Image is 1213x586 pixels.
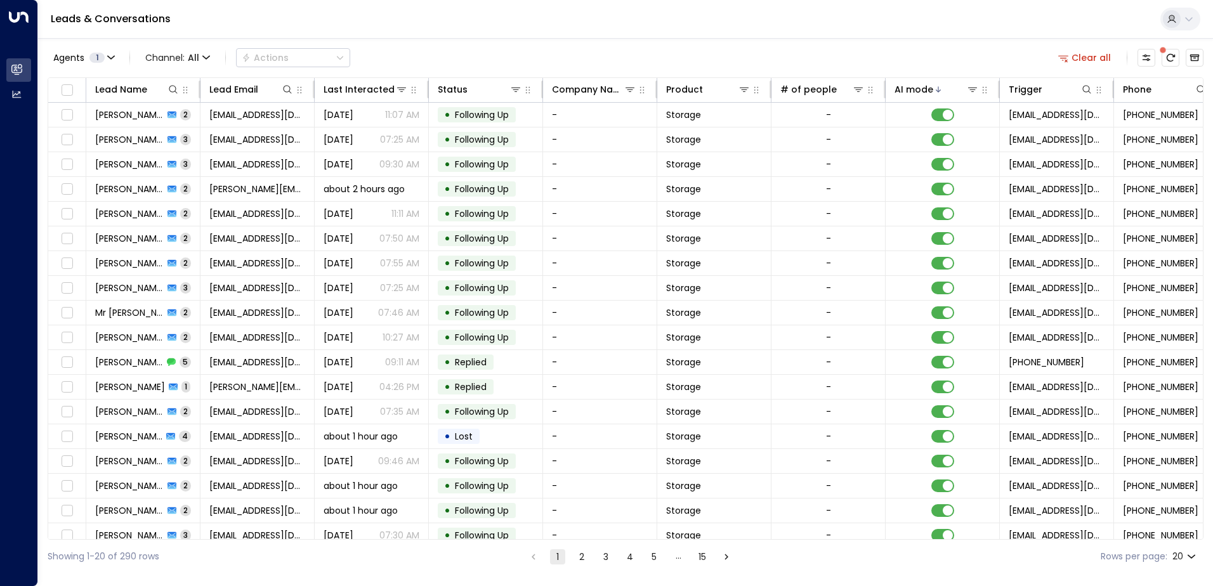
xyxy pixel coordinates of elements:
[1186,49,1203,67] button: Archived Leads
[140,49,215,67] button: Channel:All
[209,504,305,517] span: kerry2809@hotmail.com
[455,257,509,270] span: Following Up
[1138,49,1155,67] button: Customize
[209,108,305,121] span: alicebeaven@outlook.com
[209,82,294,97] div: Lead Email
[455,183,509,195] span: Following Up
[444,500,450,521] div: •
[444,351,450,373] div: •
[324,158,353,171] span: Sep 08, 2025
[379,381,419,393] p: 04:26 PM
[1009,82,1093,97] div: Trigger
[380,257,419,270] p: 07:55 AM
[826,331,831,344] div: -
[666,108,701,121] span: Storage
[826,133,831,146] div: -
[48,550,159,563] div: Showing 1-20 of 290 rows
[444,376,450,398] div: •
[209,331,305,344] span: azbahmali@gmail.com
[666,504,701,517] span: Storage
[1123,82,1207,97] div: Phone
[59,280,75,296] span: Toggle select row
[1172,547,1198,566] div: 20
[180,282,191,293] span: 3
[95,455,164,467] span: Rizwan Shahzad
[209,257,305,270] span: malkietkaursingh@outlook.com
[444,104,450,126] div: •
[180,332,191,342] span: 2
[1009,108,1105,121] span: leads@space-station.co.uk
[1101,550,1167,563] label: Rows per page:
[444,277,450,299] div: •
[444,426,450,447] div: •
[1123,257,1198,270] span: +447966708533
[666,232,701,245] span: Storage
[1123,133,1198,146] span: +447592194992
[455,207,509,220] span: Following Up
[719,549,734,564] button: Go to next page
[826,306,831,319] div: -
[622,549,638,564] button: Go to page 4
[95,479,164,492] span: Mark Reddish
[59,107,75,123] span: Toggle select row
[444,475,450,497] div: •
[455,232,509,245] span: Following Up
[826,232,831,245] div: -
[378,306,419,319] p: 07:46 AM
[188,53,199,63] span: All
[455,356,487,368] span: Replied
[59,157,75,173] span: Toggle select row
[646,549,662,564] button: Go to page 5
[666,430,701,443] span: Storage
[1053,49,1117,67] button: Clear all
[379,529,419,542] p: 07:30 AM
[543,424,657,448] td: -
[826,207,831,220] div: -
[455,479,509,492] span: Following Up
[324,82,395,97] div: Last Interacted
[438,82,468,97] div: Status
[1009,282,1105,294] span: leads@space-station.co.uk
[455,331,509,344] span: Following Up
[455,306,509,319] span: Following Up
[95,82,147,97] div: Lead Name
[1123,183,1198,195] span: +447958126785
[455,158,509,171] span: Following Up
[543,152,657,176] td: -
[455,381,487,393] span: Replied
[59,256,75,271] span: Toggle select row
[59,231,75,247] span: Toggle select row
[444,203,450,225] div: •
[598,549,613,564] button: Go to page 3
[543,449,657,473] td: -
[444,153,450,175] div: •
[543,498,657,523] td: -
[95,133,164,146] span: Josh Anstey
[550,549,565,564] button: page 1
[95,381,165,393] span: Katie Griffiths
[180,233,191,244] span: 2
[666,133,701,146] span: Storage
[666,405,701,418] span: Storage
[543,202,657,226] td: -
[444,302,450,323] div: •
[895,82,979,97] div: AI mode
[438,82,522,97] div: Status
[209,529,305,542] span: keziah96@icloud.com
[179,431,191,441] span: 4
[1123,331,1198,344] span: +447790317856
[209,381,305,393] span: katieannegriffiths@hotmail.com
[666,207,701,220] span: Storage
[180,505,191,516] span: 2
[236,48,350,67] div: Button group with a nested menu
[1123,306,1198,319] span: +447836640248
[209,82,258,97] div: Lead Email
[1123,158,1198,171] span: +447423257102
[666,282,701,294] span: Storage
[59,429,75,445] span: Toggle select row
[1009,158,1105,171] span: leads@space-station.co.uk
[1009,331,1105,344] span: leads@space-station.co.uk
[543,127,657,152] td: -
[324,306,353,319] span: Sep 09, 2025
[444,524,450,546] div: •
